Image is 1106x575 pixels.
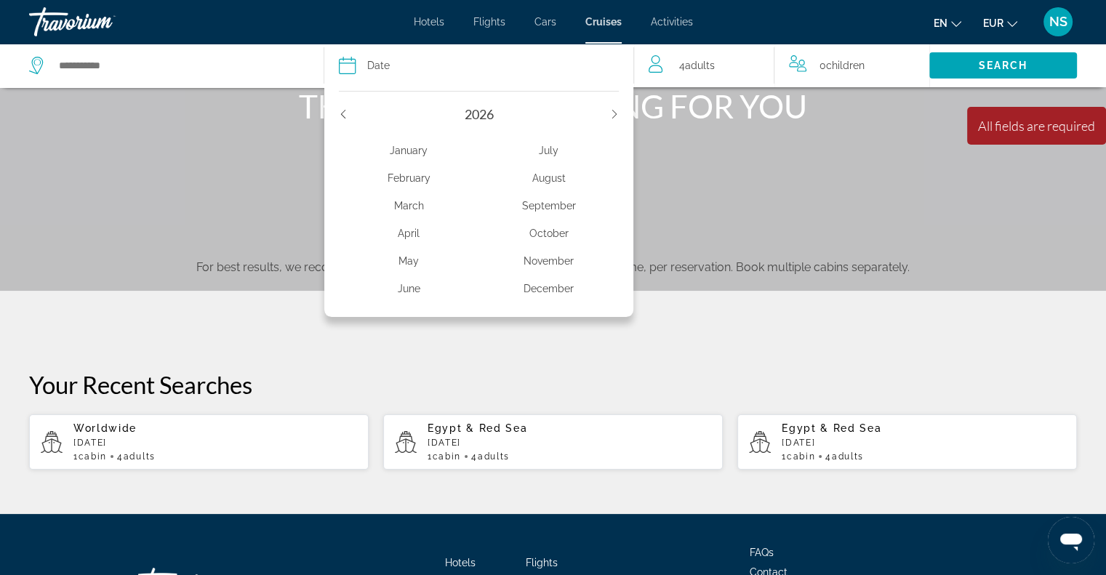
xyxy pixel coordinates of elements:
a: Flights [526,557,558,568]
button: Select october 2026 [479,220,620,247]
span: 2026 [465,106,494,122]
button: Select february 2026 [339,164,479,192]
div: July [479,137,620,164]
a: FAQs [750,547,774,558]
button: Egypt & Red Sea[DATE]1cabin4Adults [737,414,1077,470]
h1: THE WORLD IS WAITING FOR YOU [281,87,826,125]
span: Egypt & Red Sea [782,422,881,434]
a: Flights [473,16,505,28]
div: June [339,276,479,302]
a: Travorium [29,3,175,41]
button: Select december 2026 [479,275,620,302]
button: Select january 2026 [339,137,479,164]
span: Worldwide [73,422,137,434]
button: Select april 2026 [339,220,479,247]
span: Adults [832,451,864,462]
iframe: Кнопка запуска окна обмена сообщениями [1048,517,1094,563]
span: 1 [73,451,107,462]
button: Next year [610,109,619,119]
span: 1 [782,451,815,462]
div: March [339,193,479,219]
div: Date picker [324,84,633,317]
button: Worldwide[DATE]1cabin4Adults [29,414,369,470]
div: All fields are required [978,118,1095,134]
span: Search [979,60,1028,71]
a: Cruises [585,16,622,28]
button: Select cruise date [339,44,619,87]
div: November [479,248,620,274]
span: 4 [825,451,864,462]
span: Adults [685,60,715,71]
p: For best results, we recommend searching for a maximum of 4 occupants at a time, per reservation.... [29,257,1077,274]
span: 4 [117,451,156,462]
span: en [934,17,947,29]
div: May [339,248,479,274]
span: Adults [478,451,510,462]
a: Cars [534,16,556,28]
a: Activities [651,16,693,28]
span: Date [367,55,390,76]
button: User Menu [1039,7,1077,37]
span: 4 [679,55,715,76]
button: Select september 2026 [479,192,620,220]
span: NS [1049,15,1067,29]
div: September [479,193,620,219]
div: February [339,165,479,191]
input: Select cruise destination [57,55,302,76]
button: Select november 2026 [479,247,620,275]
button: Select june 2026 [339,275,479,302]
span: Children [826,60,865,71]
span: 1 [428,451,461,462]
div: January [339,137,479,164]
button: Select march 2026 [339,192,479,220]
span: cabin [787,451,815,462]
span: cabin [433,451,461,462]
button: Egypt & Red Sea[DATE]1cabin4Adults [383,414,723,470]
div: April [339,220,479,246]
span: Egypt & Red Sea [428,422,527,434]
button: Travelers: 4 adults, 0 children [634,44,929,87]
p: [DATE] [73,438,357,448]
span: Adults [124,451,156,462]
p: [DATE] [428,438,711,448]
div: October [479,220,620,246]
div: December [479,276,620,302]
button: Change currency [983,12,1017,33]
p: Your Recent Searches [29,370,1077,399]
button: Select august 2026 [479,164,620,192]
button: Search [929,52,1077,79]
a: Hotels [414,16,444,28]
button: Previous year [339,109,348,119]
span: EUR [983,17,1003,29]
span: 0 [820,55,865,76]
p: [DATE] [782,438,1065,448]
button: Select may 2026 [339,247,479,275]
div: August [479,165,620,191]
span: 4 [471,451,510,462]
span: cabin [79,451,107,462]
a: Hotels [445,557,476,568]
button: Select july 2026 [479,137,620,164]
button: Change language [934,12,961,33]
